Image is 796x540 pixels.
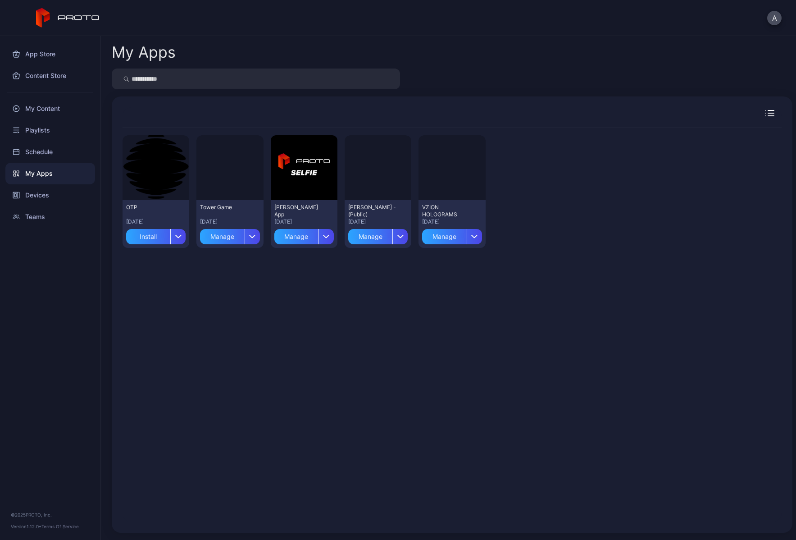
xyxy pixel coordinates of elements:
button: Manage [348,225,408,244]
button: Manage [274,225,334,244]
a: Content Store [5,65,95,87]
div: OTP [126,204,176,211]
a: Devices [5,184,95,206]
button: A [767,11,782,25]
button: Manage [422,225,482,244]
div: [DATE] [274,218,334,225]
a: Teams [5,206,95,228]
a: My Apps [5,163,95,184]
a: Schedule [5,141,95,163]
div: VZION HOLOGRAMS [422,204,472,218]
div: David N Persona - (Public) [348,204,398,218]
div: Manage [200,229,244,244]
div: Manage [348,229,392,244]
div: Install [126,229,170,244]
div: Tower Game [200,204,250,211]
div: Manage [422,229,466,244]
div: Manage [274,229,318,244]
span: Version 1.12.0 • [11,524,41,529]
div: David Selfie App [274,204,324,218]
a: My Content [5,98,95,119]
div: [DATE] [422,218,482,225]
div: © 2025 PROTO, Inc. [11,511,90,518]
a: Terms Of Service [41,524,79,529]
div: [DATE] [200,218,259,225]
button: Manage [200,225,259,244]
a: App Store [5,43,95,65]
button: Install [126,225,186,244]
div: [DATE] [348,218,408,225]
a: Playlists [5,119,95,141]
div: [DATE] [126,218,186,225]
div: My Apps [112,45,176,60]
